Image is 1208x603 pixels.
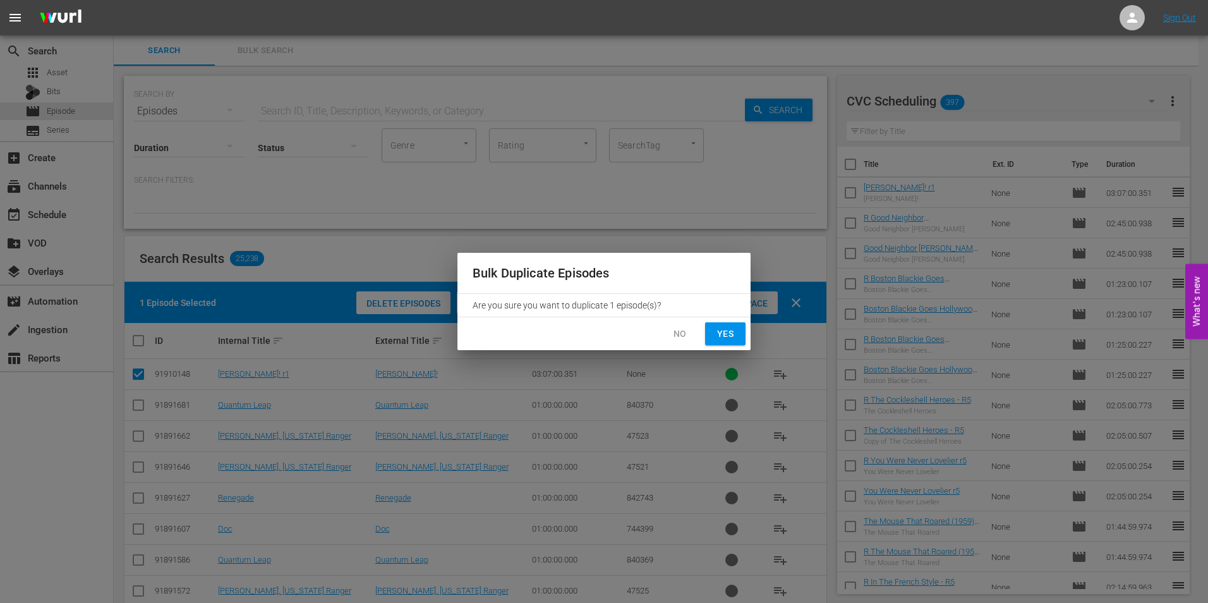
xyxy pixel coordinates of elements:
[670,326,690,342] span: No
[8,10,23,25] span: menu
[705,322,746,346] button: Yes
[715,326,735,342] span: Yes
[457,294,751,317] div: Are you sure you want to duplicate 1 episode(s)?
[473,263,735,283] h2: Bulk Duplicate Episodes
[1185,264,1208,339] button: Open Feedback Widget
[30,3,91,33] img: ans4CAIJ8jUAAAAAAAAAAAAAAAAAAAAAAAAgQb4GAAAAAAAAAAAAAAAAAAAAAAAAJMjXAAAAAAAAAAAAAAAAAAAAAAAAgAT5G...
[660,322,700,346] button: No
[1163,13,1196,23] a: Sign Out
